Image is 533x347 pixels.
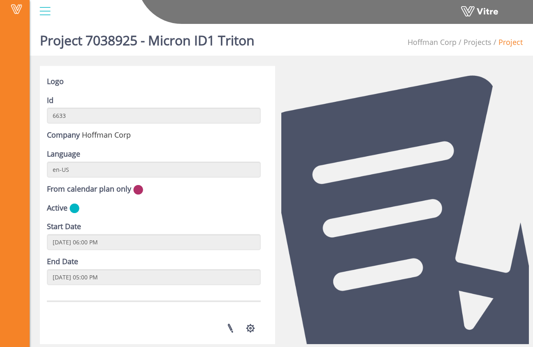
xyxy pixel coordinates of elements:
[47,149,80,159] label: Language
[408,37,457,47] span: 210
[491,37,523,48] li: Project
[70,203,79,213] img: yes
[47,184,131,195] label: From calendar plan only
[463,37,491,47] a: Projects
[133,185,143,195] img: no
[47,256,78,267] label: End Date
[40,21,255,56] h1: Project 7038925 - Micron ID1 Triton
[47,221,81,232] label: Start Date
[47,130,80,141] label: Company
[47,95,53,106] label: Id
[82,130,131,140] span: 210
[47,76,64,87] label: Logo
[47,203,67,213] label: Active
